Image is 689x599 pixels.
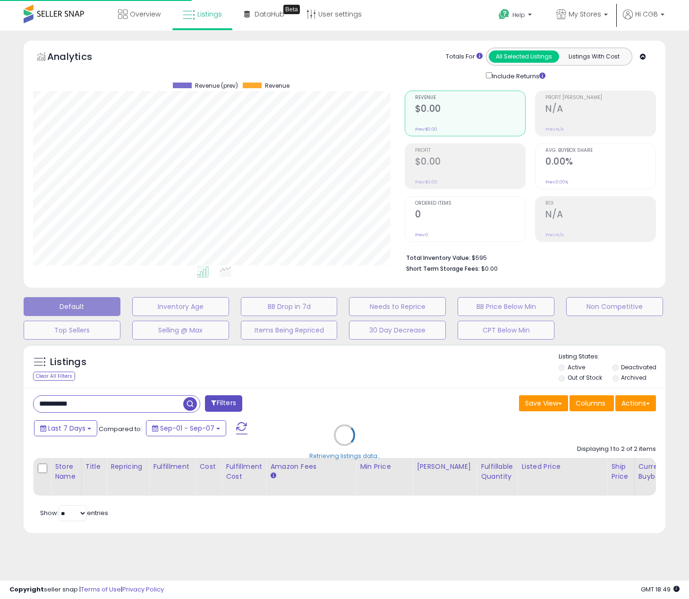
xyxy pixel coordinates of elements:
a: Hi CGB [623,9,664,31]
button: Top Sellers [24,321,120,340]
span: Revenue [415,95,525,100]
button: Listings With Cost [559,50,629,63]
div: Include Returns [479,70,557,81]
span: DataHub [255,9,284,19]
b: Short Term Storage Fees: [406,265,480,273]
button: Inventory Age [132,297,229,316]
a: Help [491,1,541,31]
b: Total Inventory Value: [406,254,470,262]
small: Prev: $0.00 [415,126,437,132]
span: Overview [130,9,161,19]
span: ROI [545,201,655,206]
button: CPT Below Min [458,321,554,340]
span: Profit [PERSON_NAME] [545,95,655,100]
button: Non Competitive [566,297,663,316]
span: Hi CGB [635,9,658,19]
small: Prev: 0 [415,232,428,238]
span: Revenue (prev) [195,83,238,89]
h2: N/A [545,209,655,222]
li: $595 [406,251,649,263]
button: Default [24,297,120,316]
span: Listings [197,9,222,19]
span: Ordered Items [415,201,525,206]
h2: 0 [415,209,525,222]
div: Retrieving listings data.. [309,451,380,460]
button: Selling @ Max [132,321,229,340]
button: 30 Day Decrease [349,321,446,340]
button: BB Drop in 7d [241,297,338,316]
button: Needs to Reprice [349,297,446,316]
small: Prev: N/A [545,232,564,238]
span: Avg. Buybox Share [545,148,655,153]
button: All Selected Listings [489,50,559,63]
h2: 0.00% [545,156,655,169]
span: Help [512,11,525,19]
span: Profit [415,148,525,153]
small: Prev: N/A [545,126,564,132]
div: Totals For [446,52,483,61]
span: Revenue [265,83,289,89]
i: Get Help [498,8,510,20]
button: BB Price Below Min [458,297,554,316]
small: Prev: $0.00 [415,179,437,185]
h2: N/A [545,103,655,116]
h2: $0.00 [415,156,525,169]
h2: $0.00 [415,103,525,116]
h5: Analytics [47,50,111,66]
span: My Stores [569,9,601,19]
span: $0.00 [481,264,498,273]
div: Tooltip anchor [283,5,300,14]
button: Items Being Repriced [241,321,338,340]
small: Prev: 0.00% [545,179,568,185]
